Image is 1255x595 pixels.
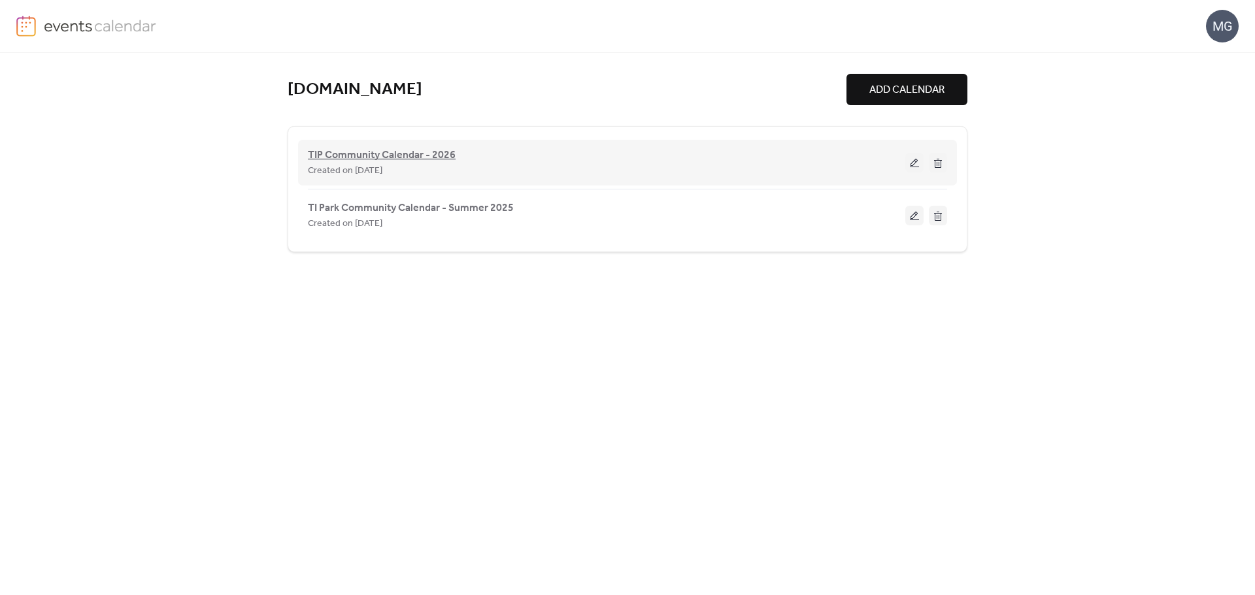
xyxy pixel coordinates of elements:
span: ADD CALENDAR [869,82,945,98]
div: MG [1206,10,1239,42]
span: Created on [DATE] [308,163,382,179]
button: ADD CALENDAR [846,74,967,105]
img: logo-type [44,16,157,35]
a: TIP Community Calendar - 2026 [308,152,456,159]
span: TI Park Community Calendar - Summer 2025 [308,201,514,216]
img: logo [16,16,36,37]
a: TI Park Community Calendar - Summer 2025 [308,204,514,212]
span: TIP Community Calendar - 2026 [308,148,456,163]
a: [DOMAIN_NAME] [288,79,422,101]
span: Created on [DATE] [308,216,382,232]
